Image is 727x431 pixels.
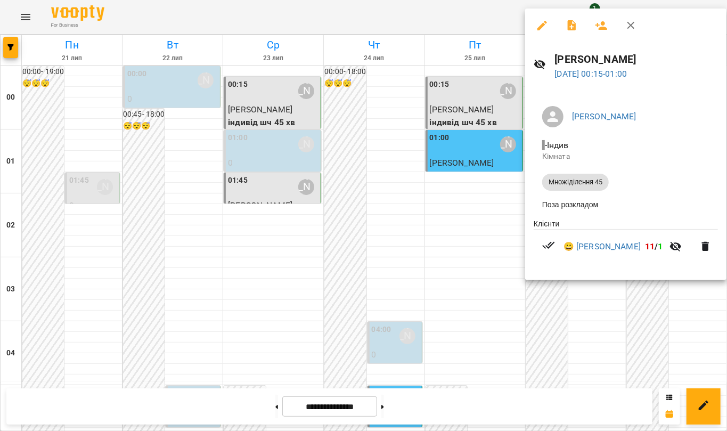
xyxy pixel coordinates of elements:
[534,195,718,214] li: Поза розкладом
[542,140,571,150] span: - Індив
[542,177,609,187] span: Множіділення 45
[542,239,555,251] svg: Візит сплачено
[572,111,636,121] a: [PERSON_NAME]
[645,241,663,251] b: /
[542,151,709,162] p: Кімната
[534,218,718,268] ul: Клієнти
[658,241,663,251] span: 1
[555,69,627,79] a: [DATE] 00:15-01:00
[563,240,641,253] a: 😀 [PERSON_NAME]
[555,51,718,68] h6: [PERSON_NAME]
[645,241,655,251] span: 11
